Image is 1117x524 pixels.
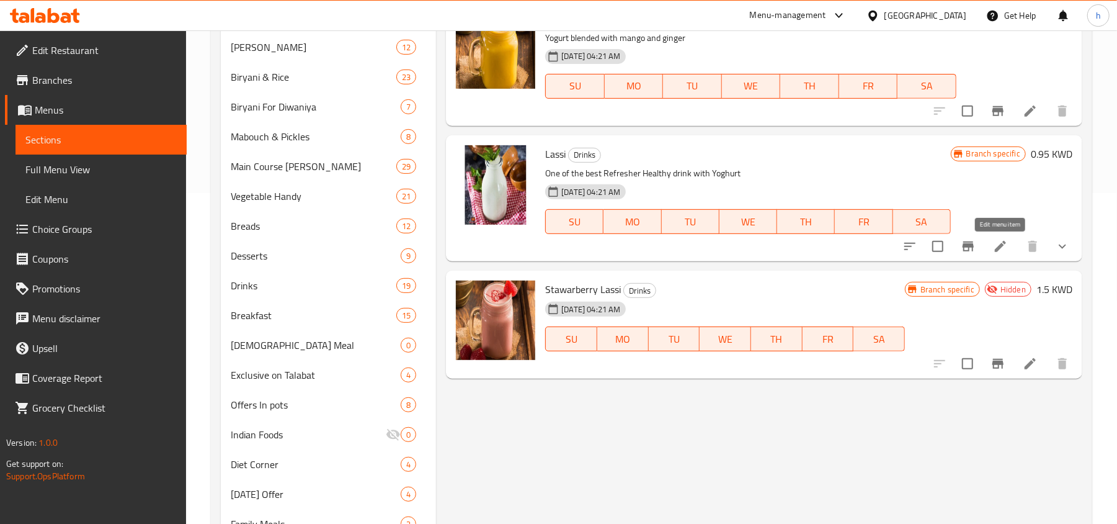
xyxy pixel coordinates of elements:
span: 15 [397,310,416,322]
button: FR [803,327,854,351]
span: TH [782,213,830,231]
div: Exclusive on Talabat4 [221,360,436,390]
div: items [396,70,416,84]
span: Diet Corner [231,457,401,472]
span: FR [808,330,849,348]
span: h [1096,9,1101,22]
span: Stawarberry Lassi [545,280,621,299]
button: SU [545,209,603,234]
span: Drinks [569,148,600,162]
div: [DATE] Offer4 [221,479,436,509]
div: Indian Foods0 [221,420,436,449]
span: Menu disclaimer [32,311,177,326]
span: WE [727,77,776,95]
div: [DEMOGRAPHIC_DATA] Meal0 [221,330,436,360]
a: Grocery Checklist [5,393,187,423]
span: Select to update [925,233,951,260]
a: Sections [16,125,187,155]
div: items [401,338,416,353]
span: Mabouch & Pickles [231,129,401,144]
span: Offers In pots [231,397,401,412]
div: Breads [231,219,396,233]
span: SU [551,77,599,95]
span: Choice Groups [32,222,177,237]
svg: Inactive section [386,427,401,442]
span: Coupons [32,251,177,266]
span: Grocery Checklist [32,400,177,415]
div: Menu-management [750,8,826,23]
span: 29 [397,161,416,173]
span: Promotions [32,281,177,296]
span: Indian Foods [231,427,386,442]
div: items [401,368,416,382]
button: SU [545,327,597,351]
span: WE [705,330,746,348]
div: Diet Corner4 [221,449,436,479]
span: FR [844,77,893,95]
div: Main Course Curry [231,159,396,174]
span: 19 [397,280,416,292]
button: WE [700,327,751,351]
div: Vegetable Handy [231,189,396,204]
span: Upsell [32,341,177,356]
a: Menus [5,95,187,125]
span: Biryani For Diwaniya [231,99,401,114]
a: Full Menu View [16,155,187,184]
svg: Show Choices [1055,239,1070,254]
button: Branch-specific-item [953,232,983,261]
div: Biryani For Diwaniya7 [221,92,436,122]
span: TU [667,213,714,231]
h6: 1.5 KWD [1036,281,1072,298]
span: [PERSON_NAME] [231,40,396,55]
span: 8 [401,399,416,411]
div: Drinks [231,278,396,293]
span: Hidden [995,284,1031,296]
button: SU [545,74,604,99]
span: Select to update [955,351,981,377]
span: 1.0.0 [38,435,58,451]
button: show more [1048,232,1077,261]
div: Exclusive on Talabat [231,368,401,382]
span: Version: [6,435,37,451]
button: TH [751,327,803,351]
span: TH [785,77,834,95]
span: [DATE] 04:21 AM [556,50,625,62]
div: Mabouch & Pickles8 [221,122,436,151]
div: items [396,40,416,55]
span: 9 [401,250,416,262]
a: Edit menu item [1023,104,1038,119]
div: items [401,457,416,472]
button: MO [597,327,649,351]
span: MO [602,330,644,348]
button: TU [649,327,700,351]
span: 12 [397,42,416,53]
span: Main Course [PERSON_NAME] [231,159,396,174]
a: Edit menu item [1023,356,1038,371]
button: TH [780,74,839,99]
h6: 0.95 KWD [1031,145,1072,163]
span: 4 [401,459,416,471]
div: Tandoori Khazana [231,40,396,55]
button: SA [897,74,956,99]
div: items [401,129,416,144]
div: Drinks19 [221,271,436,300]
a: Coupons [5,244,187,274]
button: WE [719,209,777,234]
a: Edit Menu [16,184,187,214]
p: One of the best Refresher Healthy drink with Yoghurt [545,166,950,181]
button: MO [605,74,664,99]
span: Branch specific [961,148,1025,160]
span: 12 [397,220,416,232]
img: Stawarberry Lassi [456,281,535,360]
a: Choice Groups [5,214,187,244]
div: items [401,397,416,412]
button: TU [663,74,722,99]
button: delete [1048,96,1077,126]
span: 0 [401,340,416,351]
span: SA [898,213,946,231]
